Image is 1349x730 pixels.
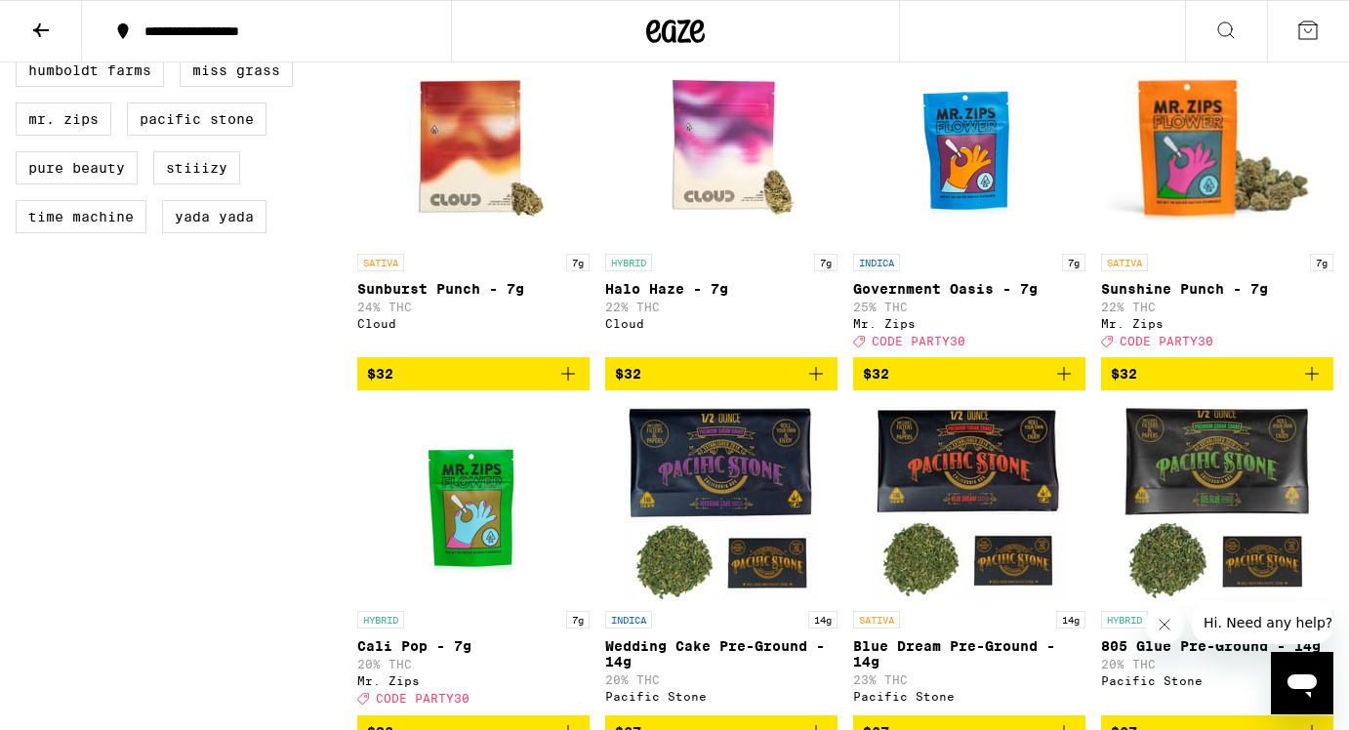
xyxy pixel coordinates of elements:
iframe: Button to launch messaging window [1271,652,1333,714]
div: Pacific Stone [853,690,1085,703]
button: Add to bag [605,357,838,390]
p: 7g [814,254,838,271]
p: HYBRID [605,254,652,271]
p: 805 Glue Pre-Ground - 14g [1101,638,1333,654]
p: Wedding Cake Pre-Ground - 14g [605,638,838,669]
div: Cloud [605,317,838,330]
img: Mr. Zips - Cali Pop - 7g [376,406,571,601]
img: Cloud - Halo Haze - 7g [624,49,819,244]
label: Humboldt Farms [16,54,164,87]
p: 7g [1062,254,1085,271]
span: CODE PARTY30 [872,335,965,347]
button: Add to bag [1101,357,1333,390]
a: Open page for Sunshine Punch - 7g from Mr. Zips [1101,49,1333,357]
p: 7g [1310,254,1333,271]
label: STIIIZY [153,151,240,184]
div: Mr. Zips [357,674,590,687]
img: Pacific Stone - 805 Glue Pre-Ground - 14g [1120,406,1315,601]
p: 14g [808,611,838,629]
div: Mr. Zips [1101,317,1333,330]
p: Sunshine Punch - 7g [1101,281,1333,297]
div: Pacific Stone [605,690,838,703]
a: Open page for Wedding Cake Pre-Ground - 14g from Pacific Stone [605,406,838,714]
img: Mr. Zips - Government Oasis - 7g [872,49,1067,244]
a: Open page for Blue Dream Pre-Ground - 14g from Pacific Stone [853,406,1085,714]
p: 20% THC [1101,658,1333,670]
p: 20% THC [605,673,838,686]
button: Add to bag [853,357,1085,390]
img: Mr. Zips - Sunshine Punch - 7g [1102,49,1331,244]
label: Miss Grass [180,54,293,87]
p: Halo Haze - 7g [605,281,838,297]
a: Open page for Sunburst Punch - 7g from Cloud [357,49,590,357]
p: 14g [1056,611,1085,629]
p: HYBRID [1101,611,1148,629]
div: Mr. Zips [853,317,1085,330]
p: 7g [566,254,590,271]
img: Cloud - Sunburst Punch - 7g [376,49,571,244]
span: CODE PARTY30 [1120,335,1213,347]
a: Open page for 805 Glue Pre-Ground - 14g from Pacific Stone [1101,406,1333,714]
p: 22% THC [1101,301,1333,313]
p: INDICA [605,611,652,629]
a: Open page for Cali Pop - 7g from Mr. Zips [357,406,590,714]
img: Pacific Stone - Blue Dream Pre-Ground - 14g [872,406,1067,601]
p: INDICA [853,254,900,271]
p: SATIVA [853,611,900,629]
span: $32 [1111,366,1137,382]
a: Open page for Halo Haze - 7g from Cloud [605,49,838,357]
label: Mr. Zips [16,102,111,136]
p: HYBRID [357,611,404,629]
p: Sunburst Punch - 7g [357,281,590,297]
label: Pacific Stone [127,102,266,136]
div: Pacific Stone [1101,674,1333,687]
p: 23% THC [853,673,1085,686]
span: $32 [367,366,393,382]
a: Open page for Government Oasis - 7g from Mr. Zips [853,49,1085,357]
div: Cloud [357,317,590,330]
p: SATIVA [1101,254,1148,271]
iframe: Message from company [1192,601,1333,644]
label: Time Machine [16,200,146,233]
p: Blue Dream Pre-Ground - 14g [853,638,1085,669]
label: Yada Yada [162,200,266,233]
p: 20% THC [357,658,590,670]
p: 7g [566,611,590,629]
label: Pure Beauty [16,151,138,184]
p: Cali Pop - 7g [357,638,590,654]
p: SATIVA [357,254,404,271]
span: $32 [615,366,641,382]
span: $32 [863,366,889,382]
img: Pacific Stone - Wedding Cake Pre-Ground - 14g [624,406,819,601]
p: Government Oasis - 7g [853,281,1085,297]
iframe: Close message [1145,605,1184,644]
button: Add to bag [357,357,590,390]
span: CODE PARTY30 [376,693,470,706]
p: 24% THC [357,301,590,313]
p: 22% THC [605,301,838,313]
p: 25% THC [853,301,1085,313]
